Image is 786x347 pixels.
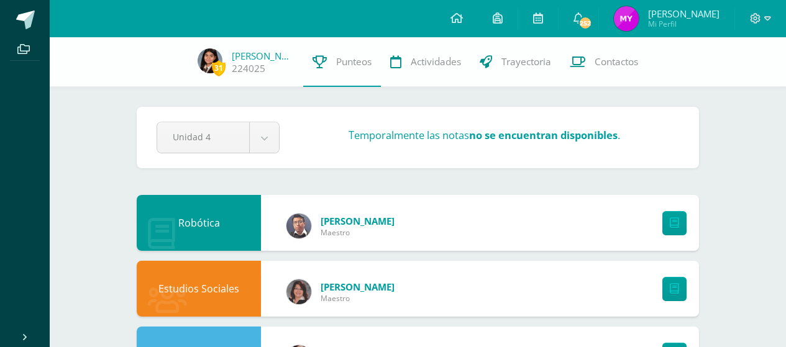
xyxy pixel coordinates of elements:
span: Mi Perfil [648,19,720,29]
a: [PERSON_NAME] [232,50,294,62]
a: Actividades [381,37,470,87]
img: c7b6f2bc0b4920b4ad1b77fd0b6e0731.png [286,214,311,238]
a: Contactos [560,37,647,87]
span: [PERSON_NAME] [321,215,395,227]
span: [PERSON_NAME] [321,281,395,293]
span: 252 [578,16,592,30]
img: df865ced3841bf7d29cb8ae74298d689.png [286,279,311,304]
span: Maestro [321,227,395,238]
img: 3233058783b189e4760c1c6327de21ef.png [198,48,222,73]
span: Maestro [321,293,395,304]
span: Punteos [336,55,372,68]
a: Trayectoria [470,37,560,87]
span: Unidad 4 [173,122,234,151]
span: 31 [212,60,226,76]
strong: no se encuentran disponibles [469,128,618,142]
span: Contactos [595,55,638,68]
span: [PERSON_NAME] [648,7,720,20]
span: Actividades [411,55,461,68]
span: Trayectoria [501,55,551,68]
a: Unidad 4 [157,122,279,153]
img: 3d13cffc138d706f0ffdc4ef5e7f76d6.png [614,6,639,31]
a: 224025 [232,62,265,75]
a: Punteos [303,37,381,87]
h3: Temporalmente las notas . [349,128,620,142]
div: Robótica [137,195,261,251]
div: Estudios Sociales [137,261,261,317]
